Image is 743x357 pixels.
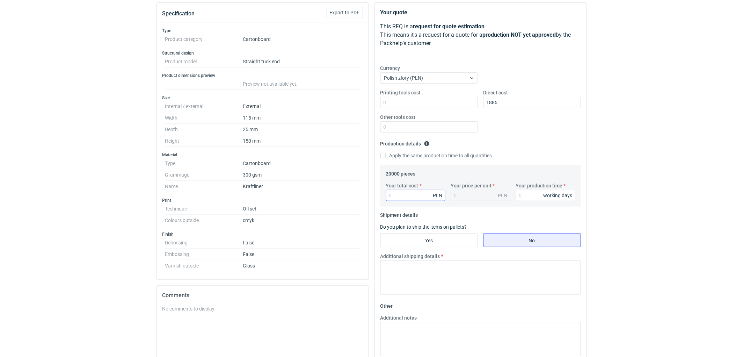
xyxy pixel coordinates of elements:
[165,260,243,269] dt: Varnish outside
[165,169,243,181] dt: Grammage
[386,190,445,201] input: 0
[162,152,363,158] h3: Material
[483,31,556,38] strong: production NOT yet approved
[380,65,400,72] label: Currency
[380,314,417,321] label: Additional notes
[483,97,581,108] input: 0
[380,209,418,218] legend: Shipment details
[380,233,478,247] label: Yes
[451,182,492,189] label: Your price per unit
[165,203,243,215] dt: Technique
[162,5,195,22] button: Specification
[544,192,573,199] div: working days
[243,158,360,169] dd: Cartonboard
[243,215,360,226] dd: cmyk
[165,34,243,45] dt: Product category
[243,124,360,135] dd: 25 mm
[433,192,443,199] div: PLN
[330,10,360,15] span: Export to PDF
[243,260,360,269] dd: Gloss
[162,50,363,56] h3: Structural design
[243,135,360,147] dd: 150 mm
[327,7,363,18] button: Export to PDF
[162,291,363,300] h2: Comments
[380,224,467,230] label: Do you plan to ship the items on pallets?
[162,231,363,237] h3: Finish
[243,181,360,192] dd: Kraftliner
[243,237,360,249] dd: False
[380,22,581,48] p: This RFQ is a . This means it's a request for a quote for a by the Packhelp's customer.
[384,75,423,81] span: Polish złoty (PLN)
[243,203,360,215] dd: Offset
[165,135,243,147] dt: Height
[516,190,575,201] input: 0
[165,124,243,135] dt: Depth
[162,95,363,101] h3: Size
[243,112,360,124] dd: 115 mm
[386,168,416,177] legend: 20000 pieces
[165,181,243,192] dt: Name
[243,101,360,112] dd: External
[413,23,485,30] strong: request for quote estimation
[380,138,430,147] legend: Production details
[380,9,408,16] strong: Your quote
[483,89,508,96] label: Diecut cost
[165,101,243,112] dt: Internal / external
[162,305,363,312] div: No comments to display
[165,215,243,226] dt: Colours outside
[380,89,421,96] label: Printing tools cost
[165,112,243,124] dt: Width
[162,73,363,78] h3: Product dimensions preview
[243,81,298,87] span: Preview not available yet.
[380,114,416,121] label: Other tools cost
[380,121,478,133] input: 0
[243,169,360,181] dd: 300 gsm
[243,34,360,45] dd: Cartonboard
[516,182,563,189] label: Your production time
[380,152,492,159] label: Apply the same production time to all quantities
[165,249,243,260] dt: Embossing
[243,249,360,260] dd: False
[165,56,243,67] dt: Product model
[380,300,393,309] legend: Other
[165,158,243,169] dt: Type
[386,182,418,189] label: Your total cost
[498,192,508,199] div: PLN
[162,28,363,34] h3: Type
[165,237,243,249] dt: Debossing
[243,56,360,67] dd: Straight tuck end
[162,198,363,203] h3: Print
[483,233,581,247] label: No
[380,97,478,108] input: 0
[380,253,440,260] label: Additional shipping details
